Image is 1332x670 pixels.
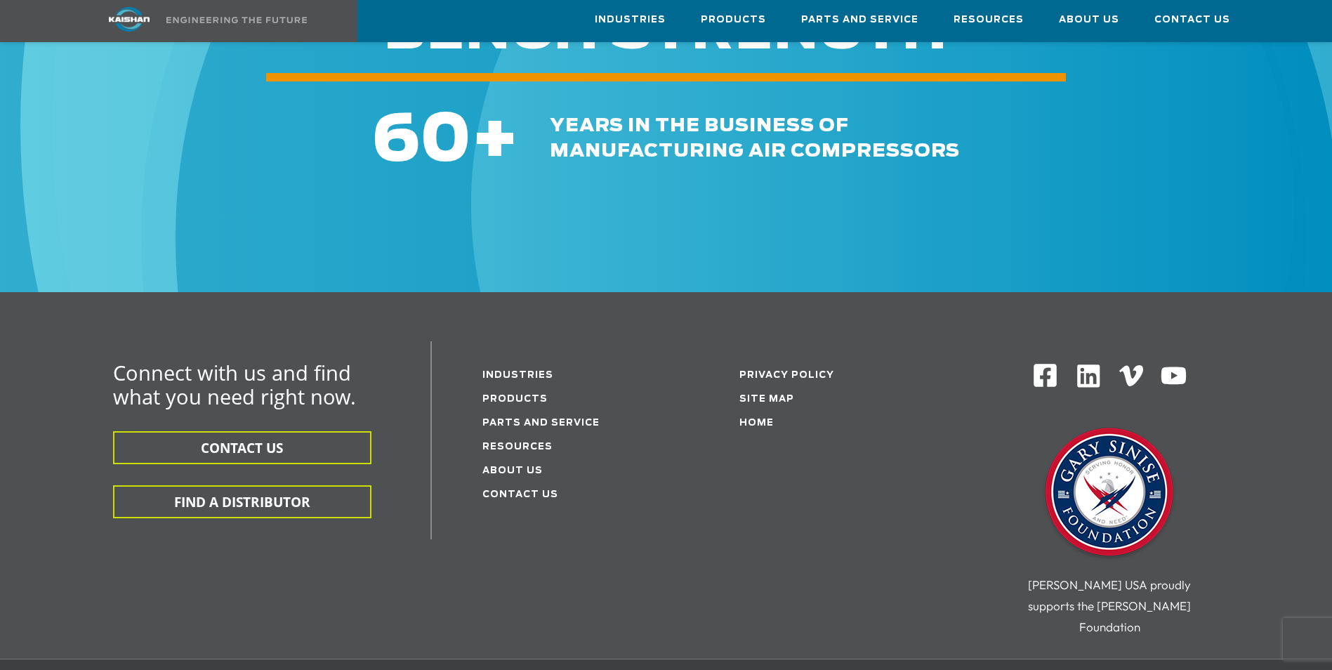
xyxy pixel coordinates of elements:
a: Home [739,419,774,428]
a: Products [701,1,766,39]
span: [PERSON_NAME] USA proudly supports the [PERSON_NAME] Foundation [1028,577,1191,634]
a: Resources [954,1,1024,39]
a: Industries [482,371,553,380]
img: Facebook [1032,362,1058,388]
a: Industries [595,1,666,39]
span: About Us [1059,12,1119,28]
a: Privacy Policy [739,371,834,380]
a: Parts and Service [801,1,918,39]
button: CONTACT US [113,431,371,464]
a: About Us [1059,1,1119,39]
img: Youtube [1160,362,1187,390]
button: FIND A DISTRIBUTOR [113,485,371,518]
a: Resources [482,442,553,452]
span: Parts and Service [801,12,918,28]
a: About Us [482,466,543,475]
span: Products [701,12,766,28]
span: 60 [372,109,471,173]
span: Resources [954,12,1024,28]
a: Contact Us [1154,1,1230,39]
img: kaishan logo [77,7,182,32]
span: years in the business of manufacturing air compressors [550,117,960,160]
a: Site Map [739,395,794,404]
span: Contact Us [1154,12,1230,28]
a: Products [482,395,548,404]
span: + [471,109,519,173]
a: Contact Us [482,490,558,499]
img: Engineering the future [166,17,307,23]
img: Linkedin [1075,362,1102,390]
img: Gary Sinise Foundation [1039,423,1180,564]
span: Connect with us and find what you need right now. [113,359,356,410]
a: Parts and service [482,419,600,428]
img: Vimeo [1119,365,1143,386]
span: Industries [595,12,666,28]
